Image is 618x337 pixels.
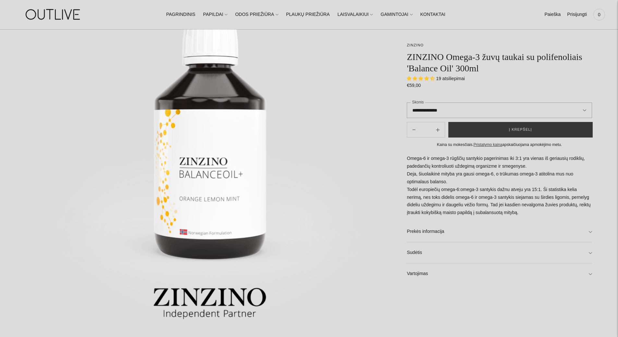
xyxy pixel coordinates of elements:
[166,7,195,22] a: PAGRINDINIS
[421,125,430,135] input: Product quantity
[420,7,445,22] a: KONTAKTAI
[407,83,421,88] span: €59,00
[431,122,445,138] button: Subtract product quantity
[13,3,94,26] img: OUTLIVE
[567,7,587,22] a: Prisijungti
[474,142,503,147] a: Pristatymo kaina
[381,7,412,22] a: GAMINTOJAI
[203,7,227,22] a: PAPILDAI
[448,122,593,138] button: Į krepšelį
[407,43,424,47] a: ZINZINO
[337,7,373,22] a: LAISVALAIKIUI
[509,126,532,133] span: Į krepšelį
[544,7,561,22] a: Paieška
[407,263,592,284] a: Vartojimas
[286,7,330,22] a: PLAUKŲ PRIEŽIŪRA
[407,51,592,74] h1: ZINZINO Omega-3 žuvų taukai su polifenoliais 'Balance Oil' 300ml
[407,155,592,217] p: Omega-6 ir omega-3 rūgščių santykio pagerinimas iki 3:1 yra vienas iš geriausių rodiklių, padedan...
[407,122,421,138] button: Add product quantity
[407,242,592,263] a: Sudėtis
[407,76,436,81] span: 4.74 stars
[593,7,605,22] a: 0
[436,76,465,81] span: 19 atsiliepimai
[595,10,604,19] span: 0
[407,221,592,242] a: Prekės informacija
[407,141,592,148] div: Kaina su mokesčiais. apskaičiuojama apmokėjimo metu.
[235,7,278,22] a: ODOS PRIEŽIŪRA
